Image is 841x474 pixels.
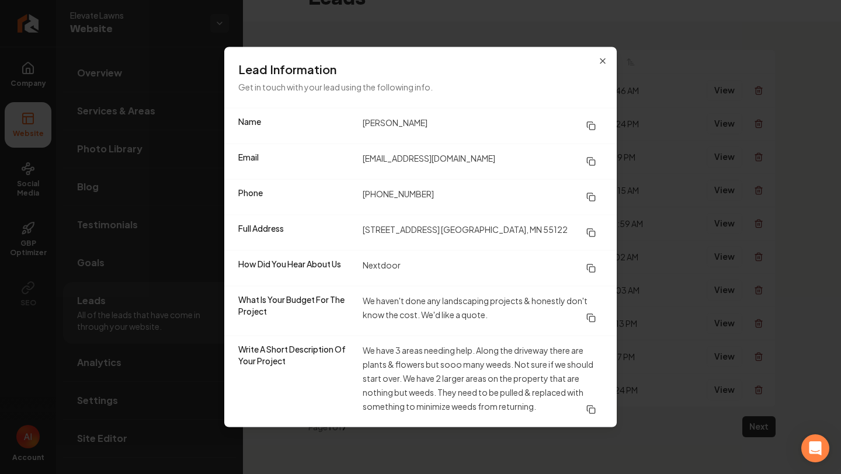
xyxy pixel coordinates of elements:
dt: How Did You Hear About Us [238,258,353,279]
dt: Write A Short Description Of Your Project [238,343,353,420]
dd: We have 3 areas needing help. Along the driveway there are plants & flowers but sooo many weeds. ... [363,343,603,420]
dd: Nextdoor [363,258,603,279]
dd: [STREET_ADDRESS] [GEOGRAPHIC_DATA], MN 55122 [363,222,603,243]
dt: Phone [238,187,353,208]
dd: [PHONE_NUMBER] [363,187,603,208]
dd: We haven't done any landscaping projects & honestly don't know the cost. We'd like a quote. [363,294,603,329]
dd: [EMAIL_ADDRESS][DOMAIN_NAME] [363,151,603,172]
dt: What Is Your Budget For The Project [238,294,353,329]
dd: [PERSON_NAME] [363,116,603,137]
dt: Name [238,116,353,137]
p: Get in touch with your lead using the following info. [238,80,603,94]
dt: Email [238,151,353,172]
dt: Full Address [238,222,353,243]
h3: Lead Information [238,61,603,78]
